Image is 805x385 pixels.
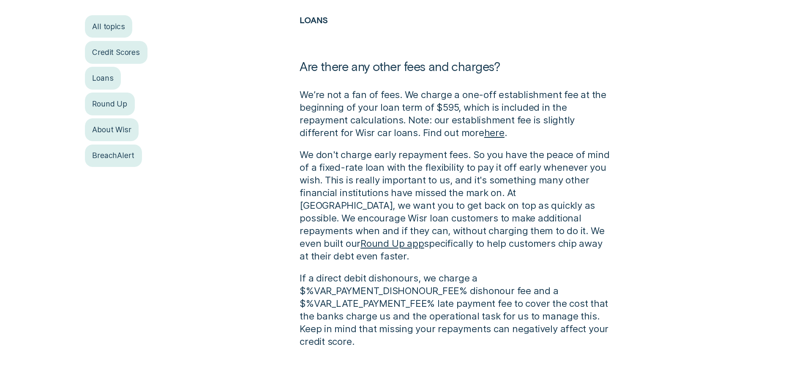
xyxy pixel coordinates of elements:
[300,15,613,59] h2: Loans
[300,88,613,139] p: We’re not a fan of fees. We charge a one-off establishment fee at the beginning of your loan term...
[85,41,147,63] a: Credit Scores
[85,93,135,115] a: Round Up
[300,272,613,348] p: If a direct debit dishonours, we charge a $%VAR_PAYMENT_DISHONOUR_FEE% dishonour fee and a $%VAR_...
[300,59,613,88] h1: Are there any other fees and charges?
[484,127,505,138] a: here
[85,15,133,38] a: All topics
[85,118,139,141] a: About Wisr
[300,15,328,25] a: Loans
[85,67,121,89] a: Loans
[85,145,142,167] a: BreachAlert
[360,238,424,249] a: Round Up app
[300,148,613,262] p: We don't charge early repayment fees. So you have the peace of mind of a fixed-rate loan with the...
